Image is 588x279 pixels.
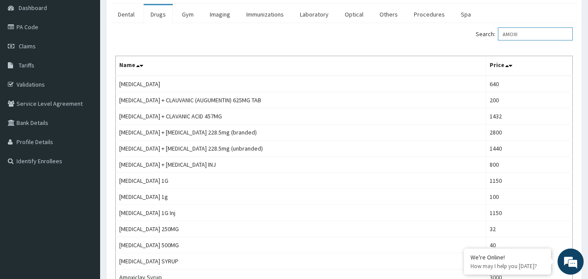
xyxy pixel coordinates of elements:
[486,157,573,173] td: 800
[476,27,573,40] label: Search:
[116,253,486,269] td: [MEDICAL_DATA] SYRUP
[486,205,573,221] td: 1150
[116,92,486,108] td: [MEDICAL_DATA] + CLAUVANIC (AUGUMENTIN) 625MG TAB
[486,56,573,76] th: Price
[486,221,573,237] td: 32
[470,262,544,270] p: How may I help you today?
[486,76,573,92] td: 640
[111,5,141,24] a: Dental
[116,157,486,173] td: [MEDICAL_DATA] + [MEDICAL_DATA] INJ
[373,5,405,24] a: Others
[116,108,486,124] td: [MEDICAL_DATA] + CLAVANIC ACID 457MG
[45,49,146,60] div: Chat with us now
[239,5,291,24] a: Immunizations
[116,124,486,141] td: [MEDICAL_DATA] + [MEDICAL_DATA] 228.5mg (branded)
[19,61,34,69] span: Tariffs
[19,4,47,12] span: Dashboard
[19,42,36,50] span: Claims
[407,5,452,24] a: Procedures
[175,5,201,24] a: Gym
[116,173,486,189] td: [MEDICAL_DATA] 1G
[116,237,486,253] td: [MEDICAL_DATA] 500MG
[50,84,120,172] span: We're online!
[116,205,486,221] td: [MEDICAL_DATA] 1G Inj
[486,108,573,124] td: 1432
[143,4,164,25] div: Minimize live chat window
[293,5,336,24] a: Laboratory
[116,56,486,76] th: Name
[486,237,573,253] td: 40
[116,141,486,157] td: [MEDICAL_DATA] + [MEDICAL_DATA] 228.5mg (unbranded)
[470,253,544,261] div: We're Online!
[486,189,573,205] td: 100
[4,186,166,217] textarea: Type your message and hit 'Enter'
[338,5,370,24] a: Optical
[203,5,237,24] a: Imaging
[486,92,573,108] td: 200
[498,27,573,40] input: Search:
[486,173,573,189] td: 1150
[454,5,478,24] a: Spa
[16,44,35,65] img: d_794563401_company_1708531726252_794563401
[486,141,573,157] td: 1440
[116,221,486,237] td: [MEDICAL_DATA] 250MG
[116,76,486,92] td: [MEDICAL_DATA]
[116,189,486,205] td: [MEDICAL_DATA] 1g
[144,5,173,24] a: Drugs
[486,124,573,141] td: 2800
